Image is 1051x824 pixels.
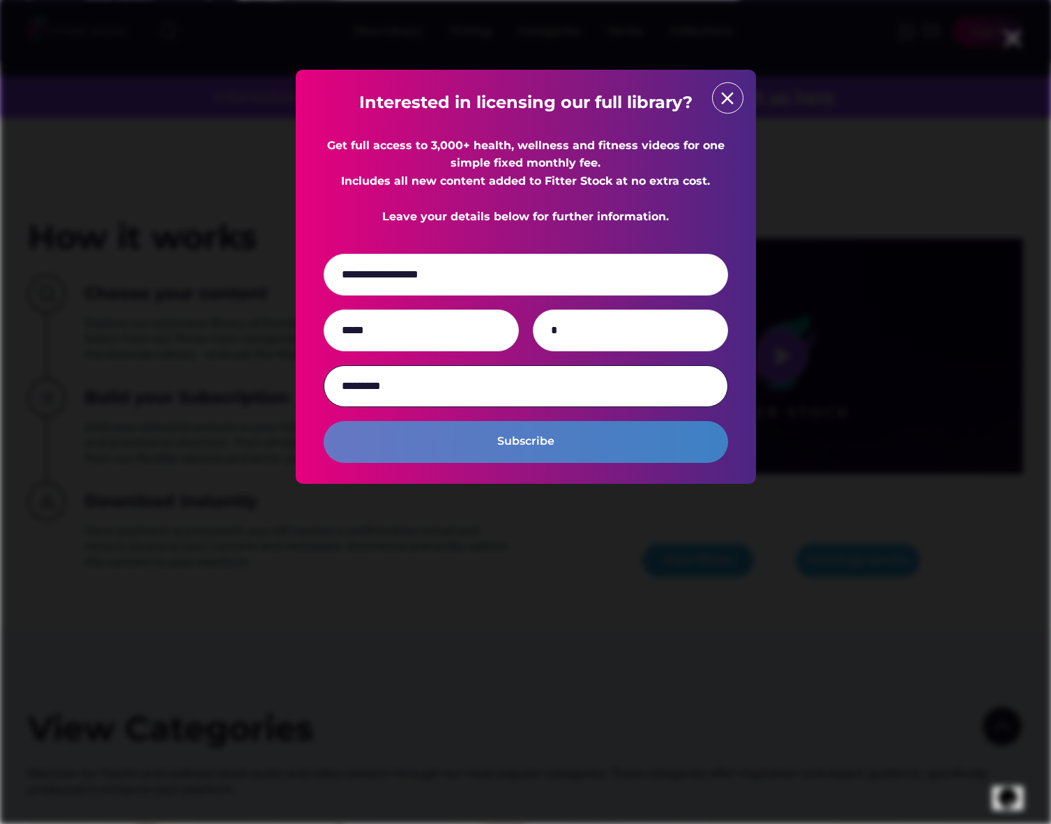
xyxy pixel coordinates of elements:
div: Get full access to 3,000+ health, wellness and fitness videos for one simple fixed monthly fee. I... [324,137,728,226]
button: Subscribe [324,421,728,463]
iframe: chat widget [992,768,1037,810]
button: close [717,88,738,109]
strong: Interested in licensing our full library? [359,92,693,112]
